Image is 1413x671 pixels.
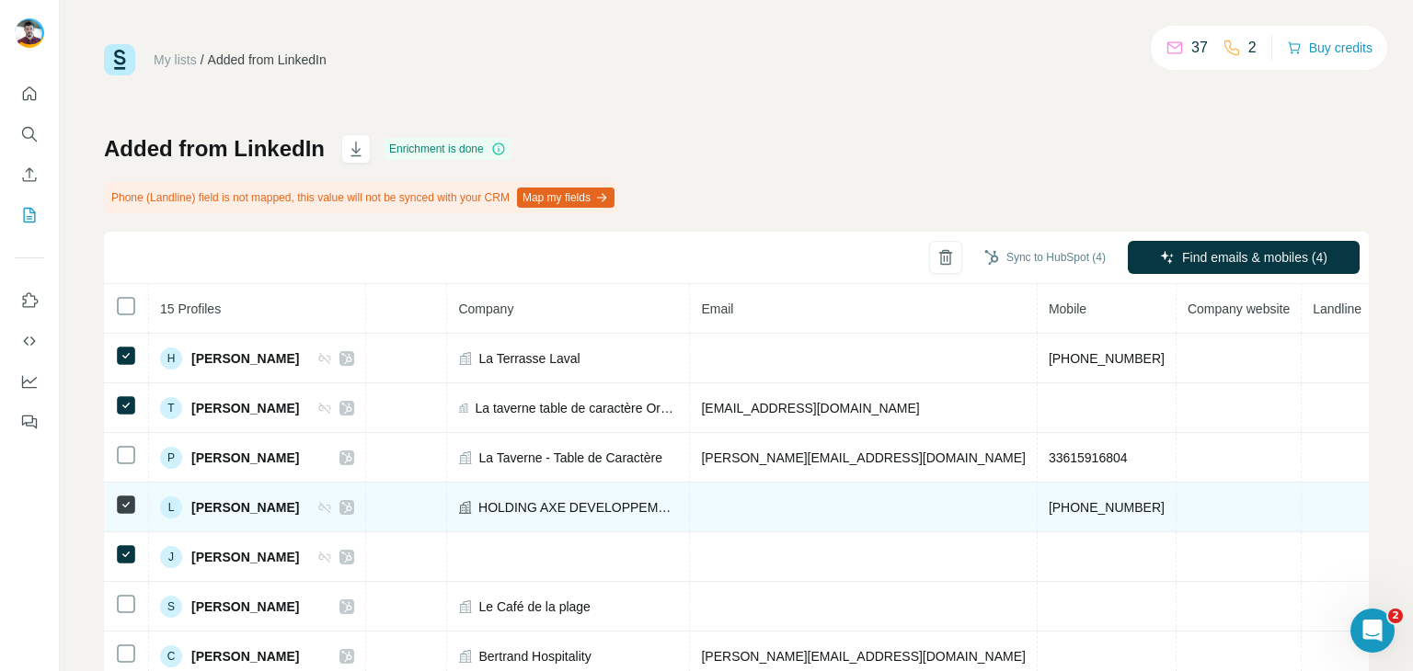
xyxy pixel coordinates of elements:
p: 37 [1191,37,1208,59]
span: Le Café de la plage [478,597,590,616]
span: Mobile [1049,301,1086,316]
span: [EMAIL_ADDRESS][DOMAIN_NAME] [701,401,919,415]
li: / [201,51,204,69]
a: My lists [154,52,197,67]
button: Find emails & mobiles (4) [1128,241,1360,274]
div: T [160,397,182,419]
span: [PHONE_NUMBER] [1049,351,1165,366]
span: [PHONE_NUMBER] [1049,500,1165,515]
iframe: Intercom live chat [1350,608,1395,653]
div: Phone (Landline) field is not mapped, this value will not be synced with your CRM [104,182,618,213]
button: Dashboard [15,365,44,398]
div: C [160,645,182,667]
span: Company [458,301,513,316]
div: P [160,447,182,469]
span: [PERSON_NAME] [191,399,299,417]
span: La taverne table de caractère Orgemont Angers [475,399,678,417]
button: My lists [15,199,44,232]
span: [PERSON_NAME] [191,349,299,368]
span: [PERSON_NAME][EMAIL_ADDRESS][DOMAIN_NAME] [701,450,1025,465]
button: Map my fields [517,188,615,208]
div: L [160,496,182,518]
span: La Taverne - Table de Caractère [478,449,662,467]
span: [PERSON_NAME] [191,498,299,517]
span: [PERSON_NAME] [191,647,299,665]
button: Sync to HubSpot (4) [971,244,1119,271]
div: H [160,347,182,370]
span: Email [701,301,733,316]
span: [PERSON_NAME][EMAIL_ADDRESS][DOMAIN_NAME] [701,649,1025,664]
button: Use Surfe on LinkedIn [15,284,44,317]
div: S [160,596,182,618]
div: Enrichment is done [384,138,511,160]
button: Quick start [15,77,44,110]
h1: Added from LinkedIn [104,134,325,164]
button: Feedback [15,405,44,438]
img: Avatar [15,18,44,48]
span: 2 [1388,608,1403,623]
span: Landline [1313,301,1361,316]
button: Enrich CSV [15,158,44,191]
span: Find emails & mobiles (4) [1182,248,1327,267]
span: HOLDING AXE DEVELOPPEMENT [478,498,678,517]
button: Buy credits [1287,35,1373,61]
img: Surfe Logo [104,44,135,75]
p: 2 [1248,37,1257,59]
button: Use Surfe API [15,324,44,358]
span: 15 Profiles [160,301,221,316]
div: J [160,546,182,568]
span: Company website [1188,301,1290,316]
span: [PERSON_NAME] [191,449,299,467]
button: Search [15,118,44,151]
span: Bertrand Hospitality [478,647,591,665]
span: 33615916804 [1049,450,1128,465]
span: La Terrasse Laval [478,349,580,368]
div: Added from LinkedIn [208,51,327,69]
span: [PERSON_NAME] [191,597,299,616]
span: [PERSON_NAME] [191,548,299,566]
